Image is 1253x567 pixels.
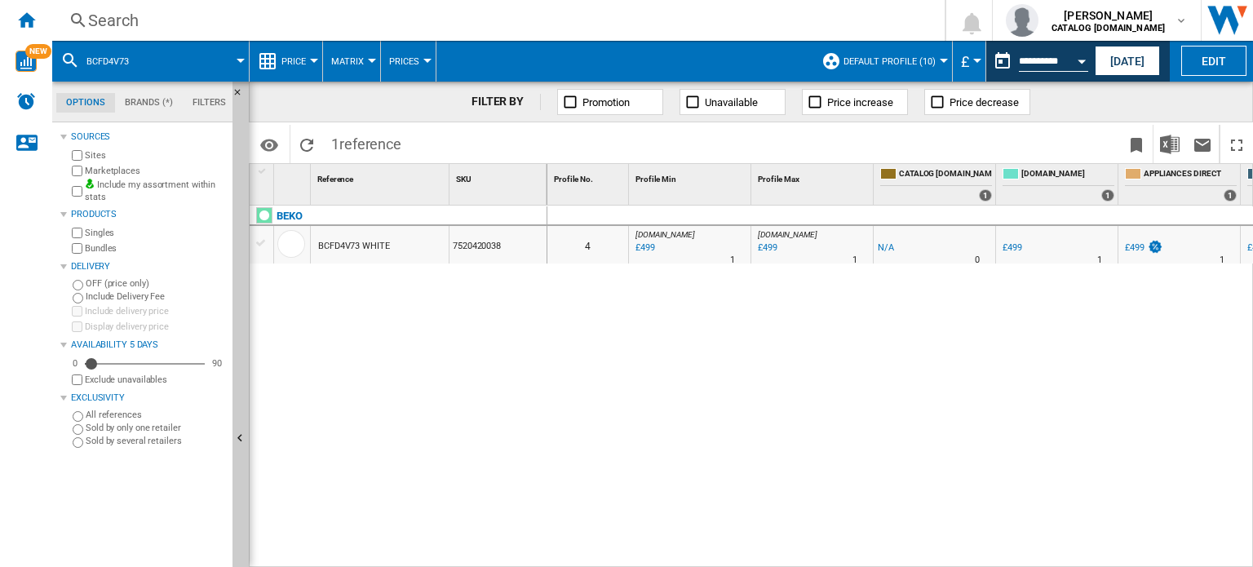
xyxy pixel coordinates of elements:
[323,125,410,159] span: 1
[1147,240,1163,254] img: promotionV3.png
[232,82,252,111] button: Hide
[85,242,226,255] label: Bundles
[1153,125,1186,163] button: Download in Excel
[551,164,628,189] div: Profile No. Sort None
[71,392,226,405] div: Exclusivity
[802,89,908,115] button: Price increase
[453,164,547,189] div: Sort None
[758,175,799,184] span: Profile Max
[1181,46,1246,76] button: Edit
[632,164,750,189] div: Profile Min Sort None
[1006,4,1038,37] img: profile.jpg
[85,149,226,162] label: Sites
[60,41,241,82] div: bcfd4v73
[1052,23,1165,33] b: CATALOG [DOMAIN_NAME]
[183,93,236,113] md-tab-item: Filters
[843,56,936,67] span: Default profile (10)
[950,96,1019,109] span: Price decrease
[85,321,226,333] label: Display delivery price
[71,260,226,273] div: Delivery
[635,230,695,239] span: [DOMAIN_NAME]
[314,164,449,189] div: Reference Sort None
[317,175,353,184] span: Reference
[72,166,82,176] input: Marketplaces
[86,409,226,421] label: All references
[456,175,472,184] span: SKU
[1003,242,1022,253] div: £499
[72,321,82,332] input: Display delivery price
[1220,125,1253,163] button: Maximize
[1000,240,1022,256] div: £499
[852,252,857,268] div: Delivery Time : 1 day
[314,164,449,189] div: Sort None
[1144,168,1237,182] span: APPLIANCES DIRECT
[705,96,758,109] span: Unavailable
[1067,44,1096,73] button: Open calendar
[71,208,226,221] div: Products
[73,437,83,448] input: Sold by several retailers
[877,164,995,205] div: CATALOG [DOMAIN_NAME] 1 offers sold by CATALOG BEKO.UK
[331,56,364,67] span: Matrix
[389,41,427,82] button: Prices
[632,164,750,189] div: Sort None
[277,164,310,189] div: Sort None
[318,228,390,265] div: BCFD4V73 WHITE
[15,51,37,72] img: wise-card.svg
[755,240,777,256] div: Last updated : Friday, 28 February 2025 00:00
[69,357,82,370] div: 0
[86,41,145,82] button: bcfd4v73
[115,93,183,113] md-tab-item: Brands (*)
[821,41,944,82] div: Default profile (10)
[1220,252,1224,268] div: Delivery Time : 1 day
[73,293,83,303] input: Include Delivery Fee
[71,131,226,144] div: Sources
[1120,125,1153,163] button: Bookmark this report
[999,164,1118,205] div: [DOMAIN_NAME] 1 offers sold by AO.COM
[281,41,314,82] button: Price
[331,41,372,82] button: Matrix
[85,165,226,177] label: Marketplaces
[72,374,82,385] input: Display delivery price
[1021,168,1114,182] span: [DOMAIN_NAME]
[979,189,992,202] div: 1 offers sold by CATALOG BEKO.UK
[758,230,817,239] span: [DOMAIN_NAME]
[85,179,226,204] label: Include my assortment within stats
[281,56,306,67] span: Price
[755,164,873,189] div: Profile Max Sort None
[899,168,992,182] span: CATALOG [DOMAIN_NAME]
[86,290,226,303] label: Include Delivery Fee
[924,89,1030,115] button: Price decrease
[72,243,82,254] input: Bundles
[1224,189,1237,202] div: 1 offers sold by APPLIANCES DIRECT
[88,9,902,32] div: Search
[843,41,944,82] button: Default profile (10)
[72,228,82,238] input: Singles
[1095,46,1160,76] button: [DATE]
[73,411,83,422] input: All references
[1125,242,1145,253] div: £499
[25,44,51,59] span: NEW
[582,96,630,109] span: Promotion
[547,226,628,264] div: 4
[72,306,82,317] input: Include delivery price
[85,356,205,372] md-slider: Availability
[85,179,95,188] img: mysite-bg-18x18.png
[1122,164,1240,205] div: APPLIANCES DIRECT 1 offers sold by APPLIANCES DIRECT
[557,89,663,115] button: Promotion
[961,53,969,70] span: £
[1052,7,1165,24] span: [PERSON_NAME]
[975,252,980,268] div: Delivery Time : 0 day
[635,175,676,184] span: Profile Min
[86,56,129,67] span: bcfd4v73
[258,41,314,82] div: Price
[554,175,593,184] span: Profile No.
[633,240,655,256] div: Last updated : Friday, 28 February 2025 00:00
[878,240,894,256] div: N/A
[730,252,735,268] div: Delivery Time : 1 day
[56,93,115,113] md-tab-item: Options
[961,41,977,82] div: £
[253,130,286,159] button: Options
[85,374,226,386] label: Exclude unavailables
